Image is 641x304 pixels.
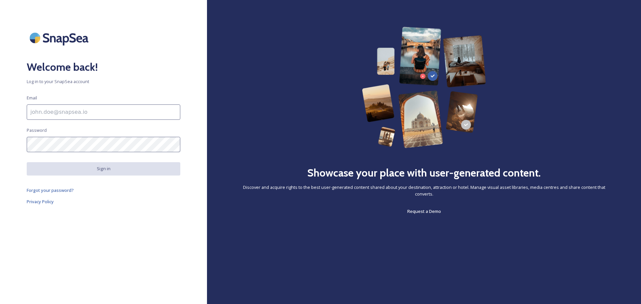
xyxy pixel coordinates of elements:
[27,27,93,49] img: SnapSea Logo
[27,187,74,193] span: Forgot your password?
[27,95,37,101] span: Email
[27,162,180,175] button: Sign in
[27,127,47,133] span: Password
[27,59,180,75] h2: Welcome back!
[27,199,54,205] span: Privacy Policy
[27,198,180,206] a: Privacy Policy
[27,186,180,194] a: Forgot your password?
[407,208,441,214] span: Request a Demo
[27,78,180,85] span: Log in to your SnapSea account
[234,184,614,197] span: Discover and acquire rights to the best user-generated content shared about your destination, att...
[27,104,180,120] input: john.doe@snapsea.io
[307,165,541,181] h2: Showcase your place with user-generated content.
[407,207,441,215] a: Request a Demo
[362,27,486,148] img: 63b42ca75bacad526042e722_Group%20154-p-800.png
